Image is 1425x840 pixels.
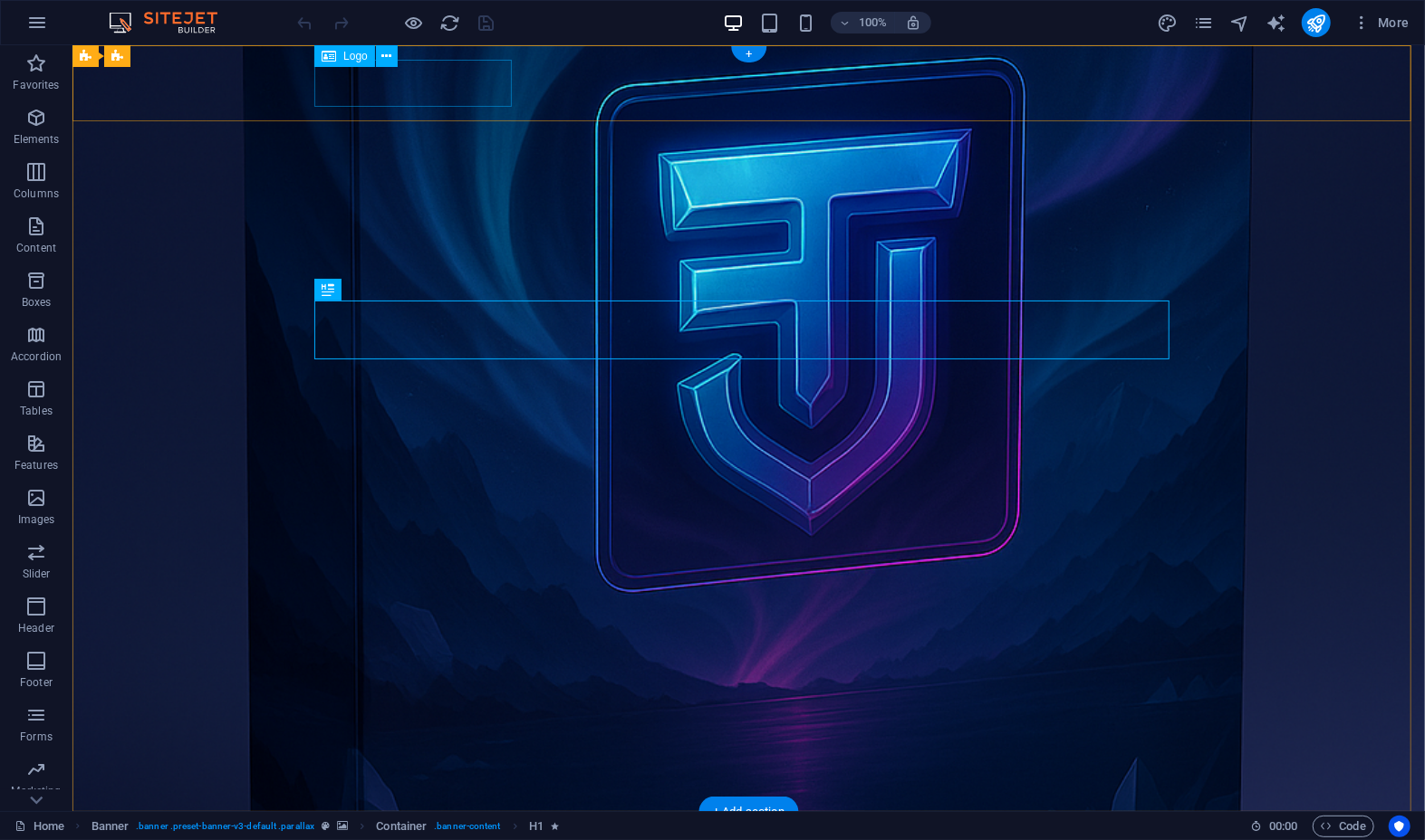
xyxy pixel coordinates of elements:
[11,349,62,364] p: Accordion
[698,797,799,827] div: + Add section
[440,13,461,33] i: Reload page
[1269,816,1297,837] span: 00 00
[905,14,921,31] i: On resize automatically adjust zoom level to fit chosen device.
[22,295,52,310] p: Boxes
[1266,13,1286,33] i: AI Writer
[11,784,61,798] p: Marketing
[337,821,348,831] i: This element contains a background
[1266,12,1287,33] button: text_generator
[1353,14,1410,32] span: More
[831,12,895,33] button: 100%
[1389,816,1411,837] button: Usercentrics
[14,132,60,147] p: Elements
[403,12,425,33] button: Click here to leave preview mode and continue editing
[439,12,461,33] button: reload
[91,816,130,837] span: Click to select. Double-click to edit
[91,816,560,837] nav: breadcrumb
[104,12,240,33] img: Editor Logo
[1250,816,1298,837] h6: Session time
[343,51,368,62] span: Logo
[16,241,56,255] p: Content
[18,621,54,635] p: Header
[14,816,64,837] a: Click to cancel selection. Double-click to open Pages
[20,730,53,744] p: Forms
[136,816,314,837] span: . banner .preset-banner-v3-default .parallax
[1321,816,1366,837] span: Code
[434,816,500,837] span: . banner-content
[1313,816,1374,837] button: Code
[23,567,51,581] p: Slider
[1282,819,1285,833] span: :
[1157,12,1179,33] button: design
[731,46,766,62] div: +
[1157,13,1178,33] i: Design (Ctrl+Alt+Y)
[551,821,559,831] i: Element contains an animation
[529,816,544,837] span: Click to select. Double-click to edit
[18,512,55,527] p: Images
[20,404,53,418] p: Tables
[14,458,58,472] p: Features
[1229,13,1250,33] i: Navigator
[14,186,59,201] p: Columns
[1193,13,1214,33] i: Pages (Ctrl+Alt+S)
[1302,8,1331,37] button: publish
[376,816,427,837] span: Click to select. Double-click to edit
[322,821,330,831] i: This element is a customizable preset
[13,78,59,92] p: Favorites
[858,12,887,33] h6: 100%
[1229,12,1251,33] button: navigator
[1345,8,1417,37] button: More
[20,675,53,690] p: Footer
[1193,12,1215,33] button: pages
[1305,13,1326,33] i: Publish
